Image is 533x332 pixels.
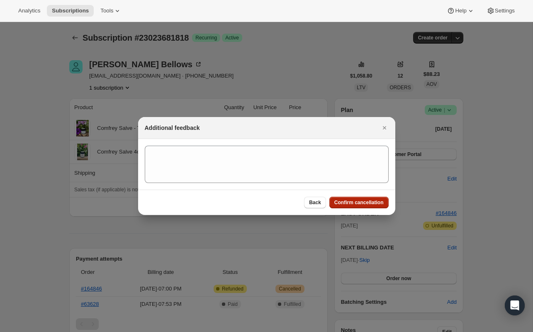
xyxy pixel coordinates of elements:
button: Tools [95,5,127,17]
span: Tools [100,7,113,14]
span: Subscriptions [52,7,89,14]
button: Help [442,5,479,17]
span: Help [455,7,466,14]
div: Open Intercom Messenger [505,295,525,315]
button: Close [379,122,390,134]
span: Analytics [18,7,40,14]
button: Subscriptions [47,5,94,17]
button: Analytics [13,5,45,17]
button: Settings [482,5,520,17]
span: Settings [495,7,515,14]
span: Back [309,199,321,206]
button: Confirm cancellation [329,197,389,208]
span: Confirm cancellation [334,199,384,206]
button: Back [304,197,326,208]
h2: Additional feedback [145,124,200,132]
